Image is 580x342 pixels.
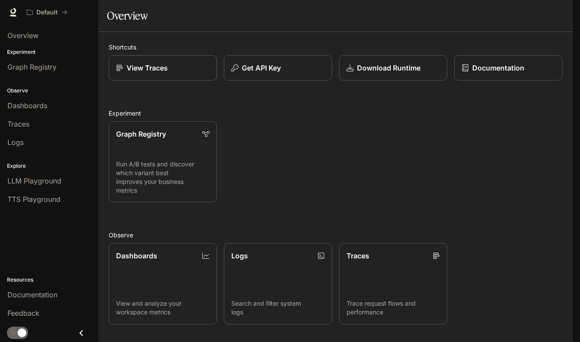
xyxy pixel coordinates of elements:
h2: Observe [109,230,562,240]
a: Documentation [454,55,562,81]
a: Graph RegistryRun A/B tests and discover which variant best improves your business metrics [109,121,217,202]
button: Get API Key [224,55,332,81]
p: View and analyze your workspace metrics [116,299,209,317]
p: Search and filter system logs [231,299,325,317]
h1: Overview [107,7,148,25]
p: Graph Registry [116,129,166,139]
p: Download Runtime [357,63,421,73]
button: All workspaces [23,4,71,21]
p: Run A/B tests and discover which variant best improves your business metrics [116,160,209,195]
a: View Traces [109,55,217,81]
p: Documentation [472,63,524,73]
h2: Experiment [109,109,562,118]
p: Dashboards [116,250,157,261]
p: Traces [347,250,369,261]
p: Trace request flows and performance [347,299,440,317]
a: LogsSearch and filter system logs [224,243,332,324]
h2: Shortcuts [109,42,562,52]
p: Default [36,9,58,16]
p: View Traces [127,63,168,73]
a: Download Runtime [339,55,447,81]
p: Get API Key [242,63,281,73]
a: DashboardsView and analyze your workspace metrics [109,243,217,324]
a: TracesTrace request flows and performance [339,243,447,324]
p: Logs [231,250,248,261]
